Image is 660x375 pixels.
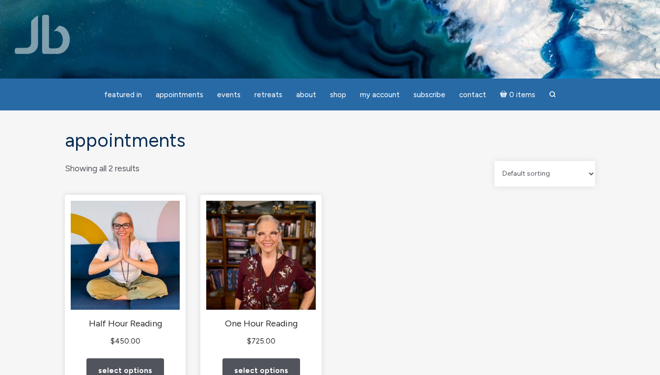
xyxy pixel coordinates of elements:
[98,85,148,105] a: featured in
[247,337,251,346] span: $
[360,90,400,99] span: My Account
[408,85,451,105] a: Subscribe
[150,85,209,105] a: Appointments
[495,161,595,187] select: Shop order
[71,201,180,310] img: Half Hour Reading
[290,85,322,105] a: About
[104,90,142,99] span: featured in
[206,318,315,330] h2: One Hour Reading
[494,84,541,105] a: Cart0 items
[453,85,492,105] a: Contact
[296,90,316,99] span: About
[254,90,282,99] span: Retreats
[354,85,406,105] a: My Account
[500,90,509,99] i: Cart
[206,201,315,348] a: One Hour Reading $725.00
[65,130,595,151] h1: Appointments
[15,15,70,54] img: Jamie Butler. The Everyday Medium
[459,90,486,99] span: Contact
[206,201,315,310] img: One Hour Reading
[110,337,140,346] bdi: 450.00
[330,90,346,99] span: Shop
[211,85,247,105] a: Events
[110,337,115,346] span: $
[324,85,352,105] a: Shop
[413,90,445,99] span: Subscribe
[217,90,241,99] span: Events
[247,337,275,346] bdi: 725.00
[156,90,203,99] span: Appointments
[71,201,180,348] a: Half Hour Reading $450.00
[509,91,535,99] span: 0 items
[71,318,180,330] h2: Half Hour Reading
[65,161,139,176] p: Showing all 2 results
[248,85,288,105] a: Retreats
